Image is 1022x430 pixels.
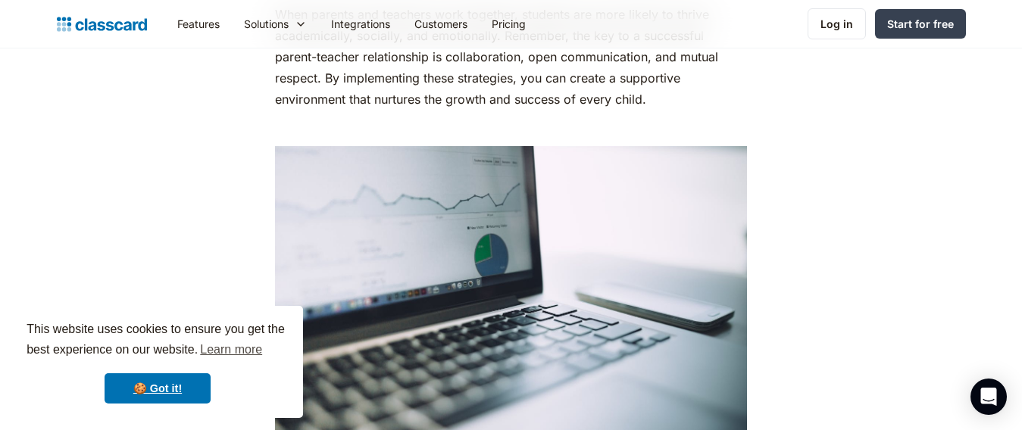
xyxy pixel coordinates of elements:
a: Log in [808,8,866,39]
a: Integrations [319,7,402,41]
div: Solutions [232,7,319,41]
div: Log in [820,16,853,32]
div: Solutions [244,16,289,32]
a: home [57,14,147,35]
a: learn more about cookies [198,338,264,361]
a: Pricing [480,7,538,41]
div: Start for free [887,16,954,32]
p: When parents and teachers work together, students are more likely to thrive academically, sociall... [275,4,747,110]
div: cookieconsent [12,306,303,418]
div: Open Intercom Messenger [970,379,1007,415]
a: Start for free [875,9,966,39]
a: Features [165,7,232,41]
p: ‍ [275,117,747,139]
a: Customers [402,7,480,41]
a: dismiss cookie message [105,373,211,404]
span: This website uses cookies to ensure you get the best experience on our website. [27,320,289,361]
